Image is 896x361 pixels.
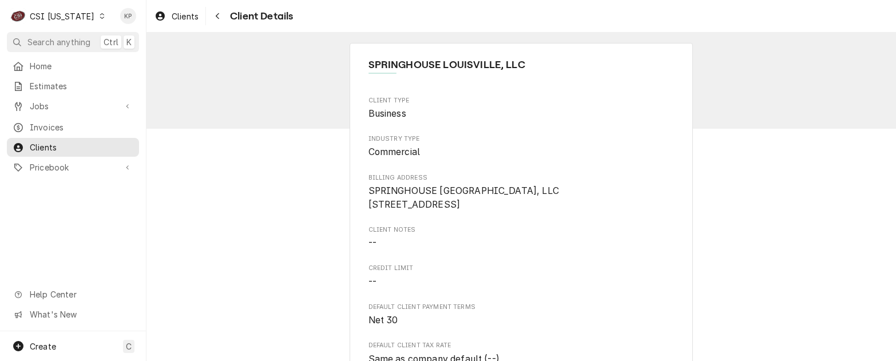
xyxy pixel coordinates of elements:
span: Industry Type [368,145,675,159]
span: Ctrl [104,36,118,48]
a: Clients [150,7,203,26]
span: Client Notes [368,236,675,250]
span: Industry Type [368,134,675,144]
div: Client Notes [368,225,675,250]
div: Industry Type [368,134,675,159]
div: Client Type [368,96,675,121]
div: CSI Kentucky's Avatar [10,8,26,24]
button: Search anythingCtrlK [7,32,139,52]
span: -- [368,276,376,287]
span: Help Center [30,288,132,300]
span: Default Client Tax Rate [368,341,675,350]
span: Credit Limit [368,275,675,289]
span: Create [30,342,56,351]
div: Credit Limit [368,264,675,288]
span: Business [368,108,406,119]
span: Estimates [30,80,133,92]
span: What's New [30,308,132,320]
span: Client Type [368,107,675,121]
span: Credit Limit [368,264,675,273]
div: Default Client Payment Terms [368,303,675,327]
a: Go to Jobs [7,97,139,116]
div: C [10,8,26,24]
span: Default Client Payment Terms [368,303,675,312]
span: Billing Address [368,184,675,211]
span: Client Notes [368,225,675,235]
span: Home [30,60,133,72]
span: C [126,340,132,352]
span: Client Type [368,96,675,105]
span: Default Client Payment Terms [368,314,675,327]
span: Billing Address [368,173,675,183]
span: Pricebook [30,161,116,173]
span: Search anything [27,36,90,48]
span: Clients [30,141,133,153]
span: Name [368,57,675,73]
span: SPRINGHOUSE [GEOGRAPHIC_DATA], LLC [STREET_ADDRESS] [368,185,559,210]
div: Billing Address [368,173,675,212]
a: Go to Help Center [7,285,139,304]
span: Invoices [30,121,133,133]
a: Estimates [7,77,139,96]
span: -- [368,237,376,248]
a: Home [7,57,139,76]
div: KP [120,8,136,24]
div: Client Information [368,57,675,82]
a: Clients [7,138,139,157]
span: Commercial [368,146,421,157]
span: K [126,36,132,48]
div: CSI [US_STATE] [30,10,94,22]
div: Kym Parson's Avatar [120,8,136,24]
span: Clients [172,10,199,22]
span: Net 30 [368,315,398,326]
button: Navigate back [208,7,227,25]
a: Go to Pricebook [7,158,139,177]
a: Go to What's New [7,305,139,324]
span: Jobs [30,100,116,112]
span: Client Details [227,9,293,24]
a: Invoices [7,118,139,137]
